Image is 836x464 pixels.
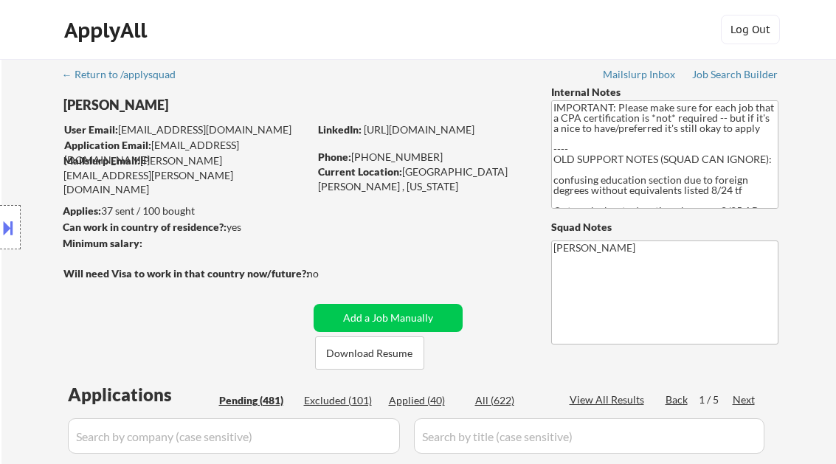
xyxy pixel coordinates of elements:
[64,18,151,43] div: ApplyAll
[733,392,756,407] div: Next
[307,266,349,281] div: no
[603,69,677,83] a: Mailslurp Inbox
[62,69,190,80] div: ← Return to /applysquad
[314,304,463,332] button: Add a Job Manually
[475,393,549,408] div: All (622)
[551,85,778,100] div: Internal Notes
[318,150,527,165] div: [PHONE_NUMBER]
[666,392,689,407] div: Back
[62,69,190,83] a: ← Return to /applysquad
[551,220,778,235] div: Squad Notes
[318,123,362,136] strong: LinkedIn:
[68,418,400,454] input: Search by company (case sensitive)
[364,123,474,136] a: [URL][DOMAIN_NAME]
[570,392,649,407] div: View All Results
[414,418,764,454] input: Search by title (case sensitive)
[692,69,778,80] div: Job Search Builder
[603,69,677,80] div: Mailslurp Inbox
[219,393,293,408] div: Pending (481)
[304,393,378,408] div: Excluded (101)
[318,150,351,163] strong: Phone:
[699,392,733,407] div: 1 / 5
[721,15,780,44] button: Log Out
[318,165,527,193] div: [GEOGRAPHIC_DATA][PERSON_NAME] , [US_STATE]
[318,165,402,178] strong: Current Location:
[389,393,463,408] div: Applied (40)
[315,336,424,370] button: Download Resume
[68,386,214,404] div: Applications
[692,69,778,83] a: Job Search Builder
